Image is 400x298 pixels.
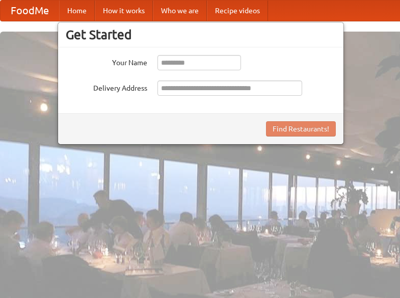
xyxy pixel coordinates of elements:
[153,1,207,21] a: Who we are
[59,1,95,21] a: Home
[95,1,153,21] a: How it works
[66,27,336,42] h3: Get Started
[66,80,147,93] label: Delivery Address
[66,55,147,68] label: Your Name
[207,1,268,21] a: Recipe videos
[266,121,336,137] button: Find Restaurants!
[1,1,59,21] a: FoodMe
